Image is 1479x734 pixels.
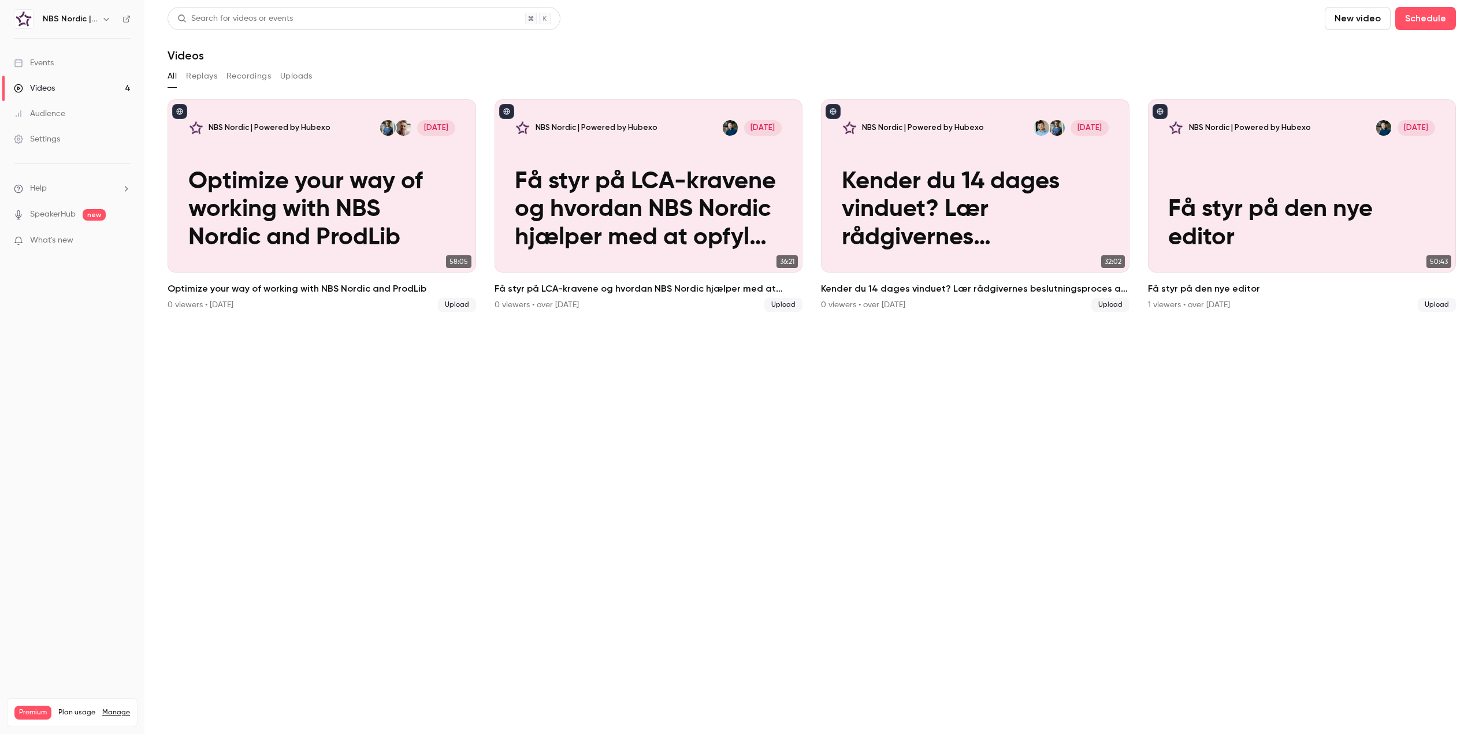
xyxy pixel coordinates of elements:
[396,120,411,136] img: Janne Virtanen
[209,122,330,133] p: NBS Nordic | Powered by Hubexo
[83,209,106,221] span: new
[102,708,130,717] a: Manage
[536,122,657,133] p: NBS Nordic | Powered by Hubexo
[280,67,313,85] button: Uploads
[177,13,293,25] div: Search for videos or events
[168,49,204,62] h1: Videos
[821,299,905,311] div: 0 viewers • over [DATE]
[14,83,55,94] div: Videos
[1325,7,1391,30] button: New video
[168,299,233,311] div: 0 viewers • [DATE]
[14,108,65,120] div: Audience
[826,104,841,119] button: published
[14,133,60,145] div: Settings
[438,298,476,312] span: Upload
[821,99,1129,312] a: Kender du 14 dages vinduet? Lær rådgivernes beslutningsproces at kendeNBS Nordic | Powered by Hub...
[1168,196,1435,252] p: Få styr på den nye editor
[764,298,802,312] span: Upload
[30,234,73,247] span: What's new
[1168,120,1184,136] img: Få styr på den nye editor
[186,67,217,85] button: Replays
[1071,120,1108,136] span: [DATE]
[515,168,782,252] p: Få styr på LCA-kravene og hvordan NBS Nordic hjælper med at opfylde dem
[1189,122,1311,133] p: NBS Nordic | Powered by Hubexo
[14,706,51,720] span: Premium
[446,255,471,268] span: 58:05
[168,99,476,312] a: Optimize your way of working with NBS Nordic and ProdLibNBS Nordic | Powered by HubexoJanne Virta...
[1426,255,1451,268] span: 50:43
[1418,298,1456,312] span: Upload
[515,120,530,136] img: Få styr på LCA-kravene og hvordan NBS Nordic hjælper med at opfylde dem
[58,708,95,717] span: Plan usage
[723,120,738,136] img: Mark Brinkæer
[842,120,857,136] img: Kender du 14 dages vinduet? Lær rådgivernes beslutningsproces at kende
[168,99,476,312] li: Optimize your way of working with NBS Nordic and ProdLib
[1395,7,1456,30] button: Schedule
[495,282,803,296] h2: Få styr på LCA-kravene og hvordan NBS Nordic hjælper med at opfylde dem
[14,10,33,28] img: NBS Nordic | Powered by Hubexo
[1398,120,1435,136] span: [DATE]
[168,67,177,85] button: All
[499,104,514,119] button: published
[744,120,782,136] span: [DATE]
[821,282,1129,296] h2: Kender du 14 dages vinduet? Lær rådgivernes beslutningsproces at kende
[188,120,204,136] img: Optimize your way of working with NBS Nordic and ProdLib
[1148,282,1456,296] h2: Få styr på den nye editor
[495,299,579,311] div: 0 viewers • over [DATE]
[1148,99,1456,312] li: Få styr på den nye editor
[168,99,1456,312] ul: Videos
[30,208,76,221] a: SpeakerHub
[43,13,97,25] h6: NBS Nordic | Powered by Hubexo
[117,236,131,246] iframe: Noticeable Trigger
[168,282,476,296] h2: Optimize your way of working with NBS Nordic and ProdLib
[862,122,984,133] p: NBS Nordic | Powered by Hubexo
[1148,299,1230,311] div: 1 viewers • over [DATE]
[14,182,131,195] li: help-dropdown-opener
[821,99,1129,312] li: Kender du 14 dages vinduet? Lær rådgivernes beslutningsproces at kende
[1101,255,1125,268] span: 32:02
[14,57,54,69] div: Events
[495,99,803,312] li: Få styr på LCA-kravene og hvordan NBS Nordic hjælper med at opfylde dem
[1153,104,1168,119] button: published
[842,168,1109,252] p: Kender du 14 dages vinduet? Lær rådgivernes beslutningsproces at kende
[1091,298,1129,312] span: Upload
[776,255,798,268] span: 36:21
[188,168,455,252] p: Optimize your way of working with NBS Nordic and ProdLib
[417,120,455,136] span: [DATE]
[172,104,187,119] button: published
[1049,120,1065,136] img: Nicklas Østergaard
[1034,120,1049,136] img: Joachim Dannerfjord
[1148,99,1456,312] a: Få styr på den nye editorNBS Nordic | Powered by HubexoMark Brinkæer[DATE]Få styr på den nye edit...
[30,182,47,195] span: Help
[226,67,271,85] button: Recordings
[495,99,803,312] a: Få styr på LCA-kravene og hvordan NBS Nordic hjælper med at opfylde demNBS Nordic | Powered by Hu...
[168,7,1456,727] section: Videos
[1376,120,1392,136] img: Mark Brinkæer
[380,120,396,136] img: Nicklas Østergaard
